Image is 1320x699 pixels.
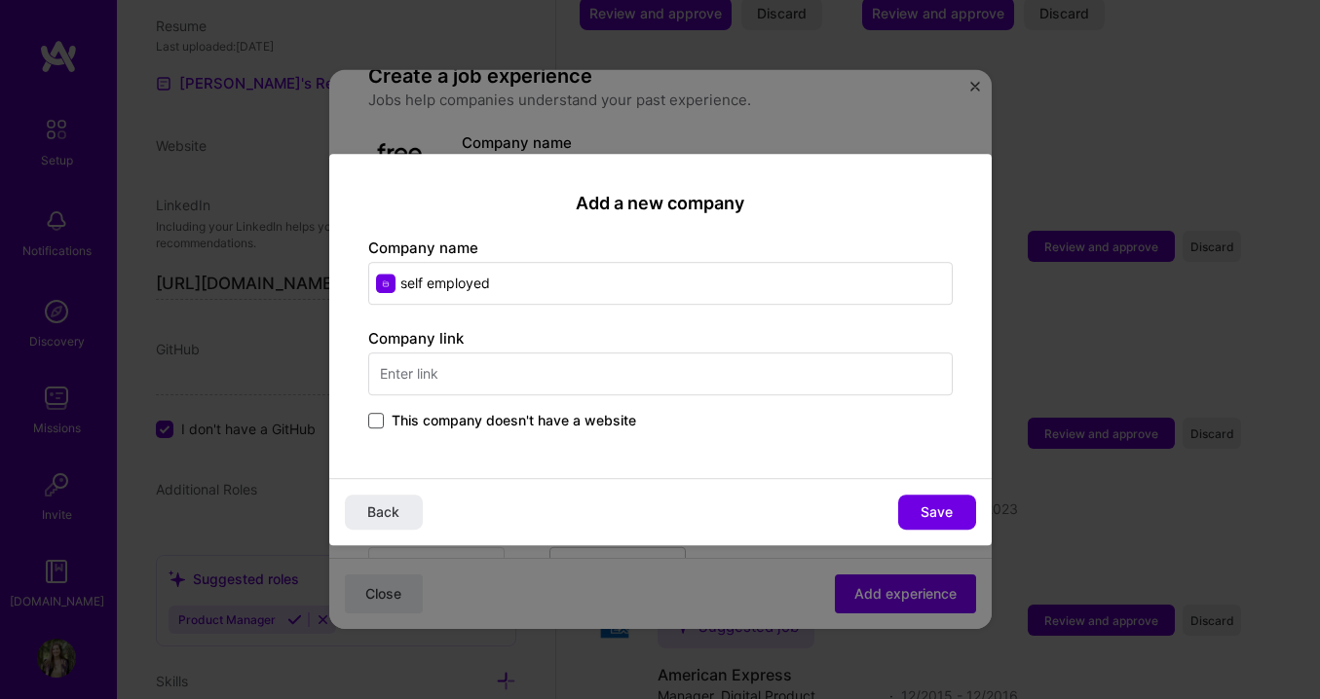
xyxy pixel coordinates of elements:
span: Save [921,502,953,522]
label: Company name [368,239,478,257]
button: Back [345,495,423,530]
label: Company link [368,329,464,348]
h2: Add a new company [368,193,953,214]
span: This company doesn't have a website [392,411,636,430]
input: Enter link [368,352,953,395]
input: Enter name [368,262,953,305]
span: Back [367,502,399,522]
button: Save [898,495,976,530]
